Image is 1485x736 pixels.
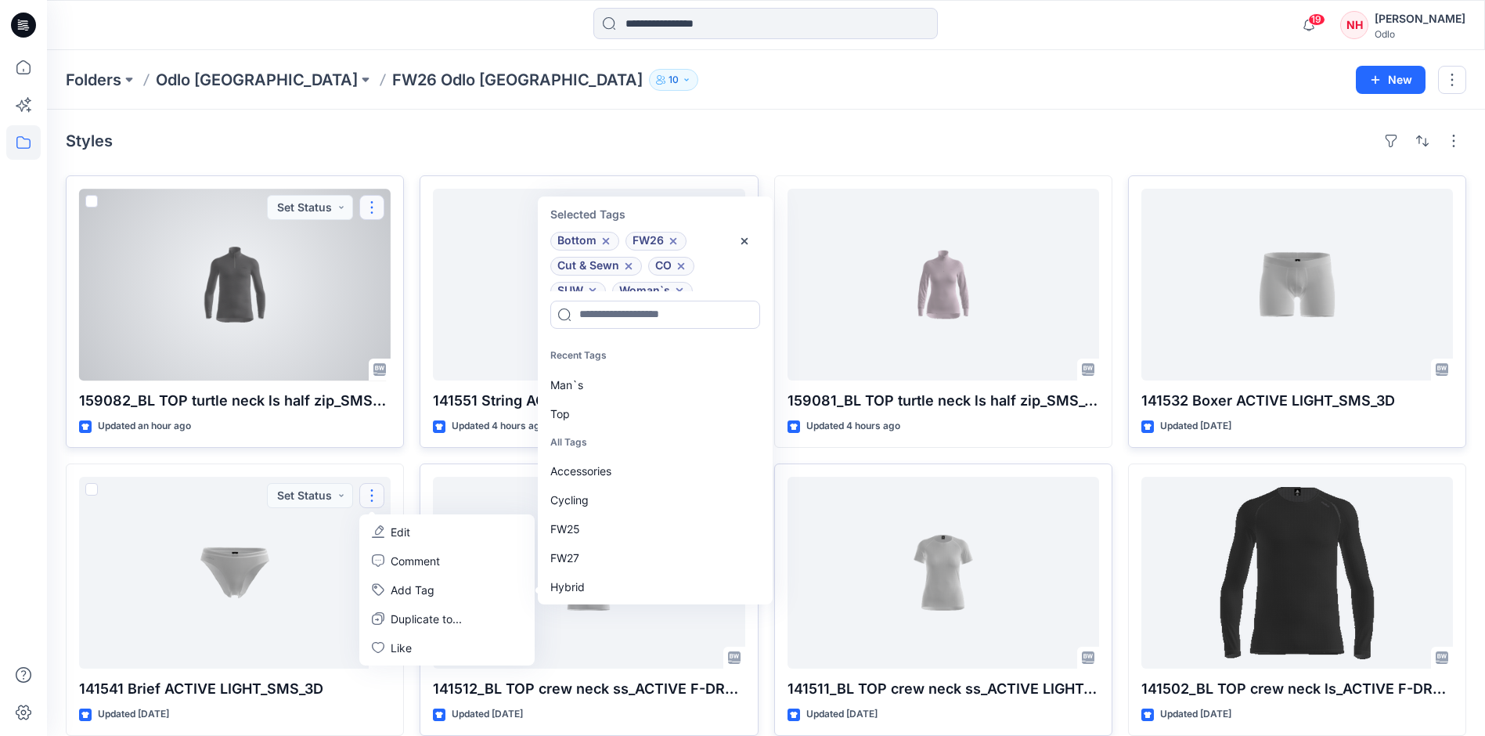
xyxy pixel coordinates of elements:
span: CO [655,257,672,276]
a: Odlo [GEOGRAPHIC_DATA] [156,69,358,91]
a: 159081_BL TOP turtle neck ls half zip_SMS_3D [788,189,1099,381]
span: Woman`s [619,282,670,301]
p: Updated [DATE] [1160,418,1231,435]
button: New [1356,66,1426,94]
p: Updated 4 hours ago [452,418,546,435]
p: 141551 String ACTIVE LIGHT_SMS_3D [433,390,744,412]
p: Updated [DATE] [452,706,523,723]
p: Updated an hour ago [98,418,191,435]
div: [PERSON_NAME] [1375,9,1465,28]
a: Folders [66,69,121,91]
h4: Styles [66,132,113,150]
a: 159082_BL TOP turtle neck ls half zip_SMS_3D [79,189,391,381]
a: Edit [362,518,532,547]
p: Recent Tags [541,341,766,370]
p: 141532 Boxer ACTIVE LIGHT_SMS_3D [1141,390,1453,412]
a: 141532 Boxer ACTIVE LIGHT_SMS_3D [1141,189,1453,381]
p: 10 [669,71,679,88]
span: 19 [1308,13,1325,26]
p: 141541 Brief ACTIVE LIGHT_SMS_3D [79,678,391,700]
div: Top [541,399,766,428]
p: Updated [DATE] [98,706,169,723]
p: 159082_BL TOP turtle neck ls half zip_SMS_3D [79,390,391,412]
p: Updated [DATE] [1160,706,1231,723]
div: Odlo [1375,28,1465,40]
p: Updated [DATE] [806,706,878,723]
a: 141502_BL TOP crew neck ls_ACTIVE F-DRY LIGHT_SMS_3D [1141,477,1453,669]
div: Hybrid [541,572,766,601]
p: Like [391,640,412,656]
button: 10 [649,69,698,91]
div: Man`s [541,370,766,399]
a: 141511_BL TOP crew neck ss_ACTIVE LIGHT_SMS_3D [788,477,1099,669]
div: NH [1340,11,1368,39]
div: FW27 [541,543,766,572]
a: 141551 String ACTIVE LIGHT_SMS_3D [433,189,744,381]
p: Updated 4 hours ago [806,418,900,435]
span: SUW [557,282,583,301]
p: Comment [391,553,440,569]
div: FW25 [541,514,766,543]
a: 141512_BL TOP crew neck ss_ACTIVE F-DRY LIGHT_SMS_3D [433,477,744,669]
div: Accessories [541,456,766,485]
p: 141512_BL TOP crew neck ss_ACTIVE F-DRY LIGHT_SMS_3D [433,678,744,700]
p: FW26 Odlo [GEOGRAPHIC_DATA] [392,69,643,91]
p: 141511_BL TOP crew neck ss_ACTIVE LIGHT_SMS_3D [788,678,1099,700]
button: Add Tag [362,575,532,604]
div: Cycling [541,485,766,514]
p: Duplicate to... [391,611,462,627]
p: 159081_BL TOP turtle neck ls half zip_SMS_3D [788,390,1099,412]
p: 141502_BL TOP crew neck ls_ACTIVE F-DRY LIGHT_SMS_3D [1141,678,1453,700]
span: Cut & Sewn [557,257,619,276]
p: Edit [391,524,410,540]
a: 141541 Brief ACTIVE LIGHT_SMS_3D [79,477,391,669]
span: Bottom [557,232,597,251]
span: FW26 [633,232,664,251]
p: All Tags [541,428,766,457]
p: Selected Tags [541,200,770,229]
